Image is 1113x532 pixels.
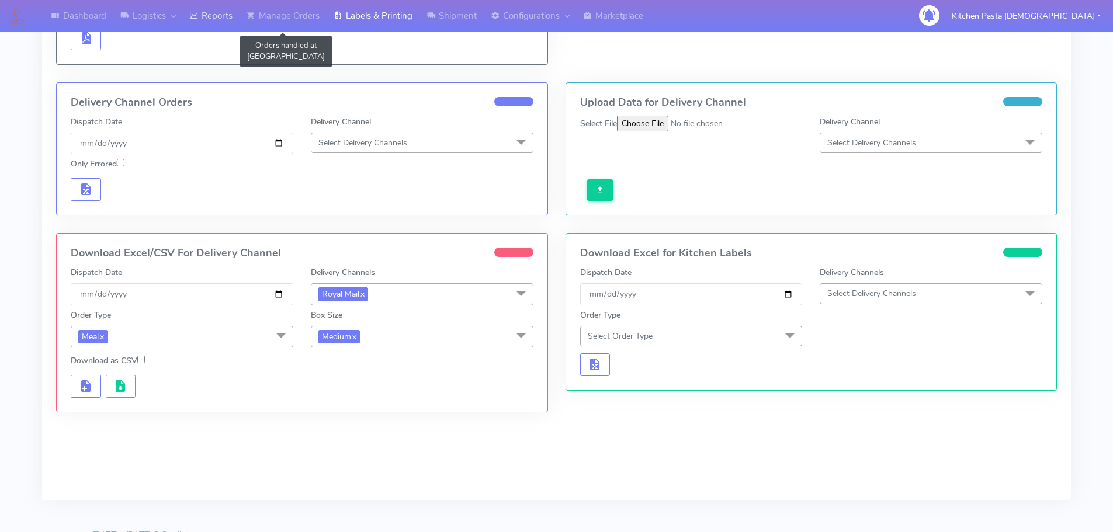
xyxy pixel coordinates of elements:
label: Select File [580,117,617,130]
input: Only Errored [117,159,124,166]
h4: Delivery Channel Orders [71,97,533,109]
span: Select Delivery Channels [827,288,916,299]
span: Select Order Type [588,331,653,342]
label: Dispatch Date [71,266,122,279]
a: x [351,330,356,342]
a: x [99,330,104,342]
label: Dispatch Date [580,266,632,279]
span: Select Delivery Channels [827,137,916,148]
span: Meal [78,330,108,343]
label: Order Type [71,309,111,321]
span: Royal Mail [318,287,368,301]
h4: Download Excel/CSV For Delivery Channel [71,248,533,259]
a: x [359,287,365,300]
h4: Upload Data for Delivery Channel [580,97,1043,109]
span: Select Delivery Channels [318,137,407,148]
span: Medium [318,330,360,343]
label: Order Type [580,309,620,321]
label: Box Size [311,309,342,321]
label: Only Errored [71,158,124,170]
label: Download as CSV [71,354,145,367]
button: Kitchen Pasta [DEMOGRAPHIC_DATA] [943,4,1109,28]
label: Delivery Channel [820,116,880,128]
h4: Download Excel for Kitchen Labels [580,248,1043,259]
label: Delivery Channels [820,266,884,279]
input: Download as CSV [137,356,145,363]
label: Delivery Channels [311,266,375,279]
label: Delivery Channel [311,116,371,128]
label: Dispatch Date [71,116,122,128]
